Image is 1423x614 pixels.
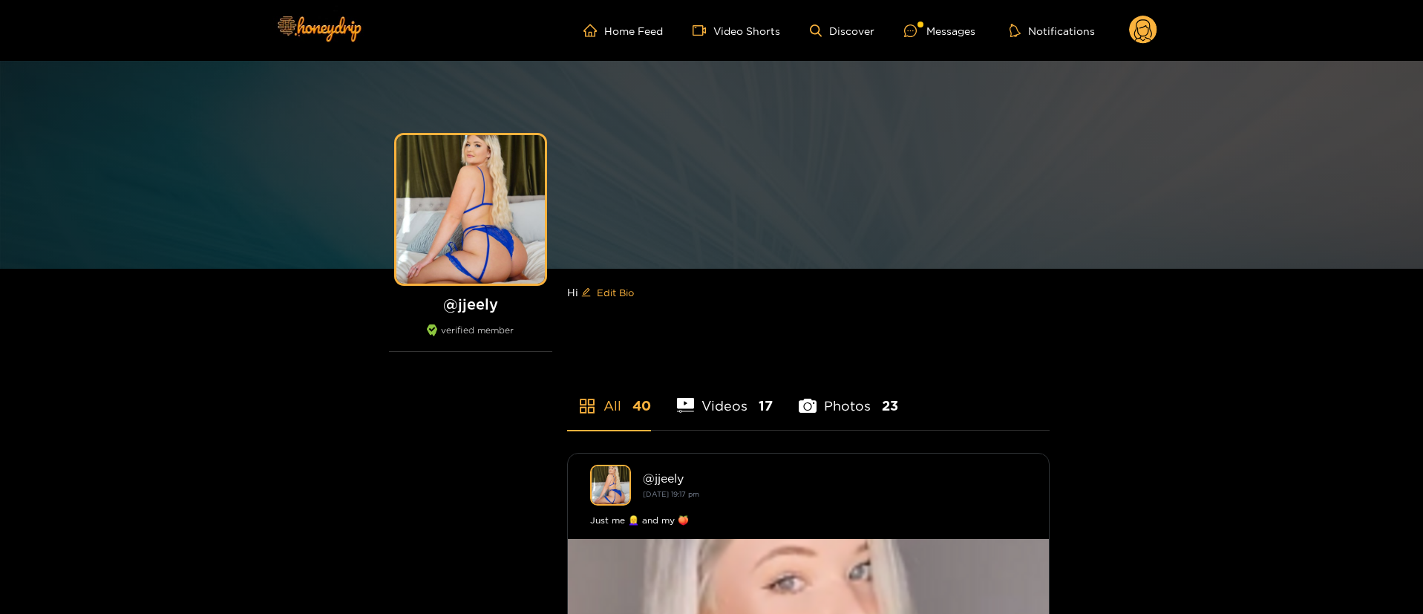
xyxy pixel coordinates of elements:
div: verified member [389,324,552,352]
span: Edit Bio [597,285,634,300]
span: appstore [578,397,596,415]
a: Discover [810,25,874,37]
a: Home Feed [583,24,663,37]
small: [DATE] 19:17 pm [643,490,699,498]
div: Just me 👱‍♀️ and my 🍑 [590,513,1027,528]
span: 17 [759,396,773,415]
span: video-camera [693,24,713,37]
h1: @ jjeely [389,295,552,313]
div: @ jjeely [643,471,1027,485]
li: Photos [799,363,898,430]
div: Hi [567,269,1050,316]
a: Video Shorts [693,24,780,37]
button: editEdit Bio [578,281,637,304]
span: 40 [632,396,651,415]
span: 23 [882,396,898,415]
img: jjeely [590,465,631,506]
div: Messages [904,22,975,39]
span: home [583,24,604,37]
li: Videos [677,363,773,430]
span: edit [581,287,591,298]
li: All [567,363,651,430]
button: Notifications [1005,23,1099,38]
